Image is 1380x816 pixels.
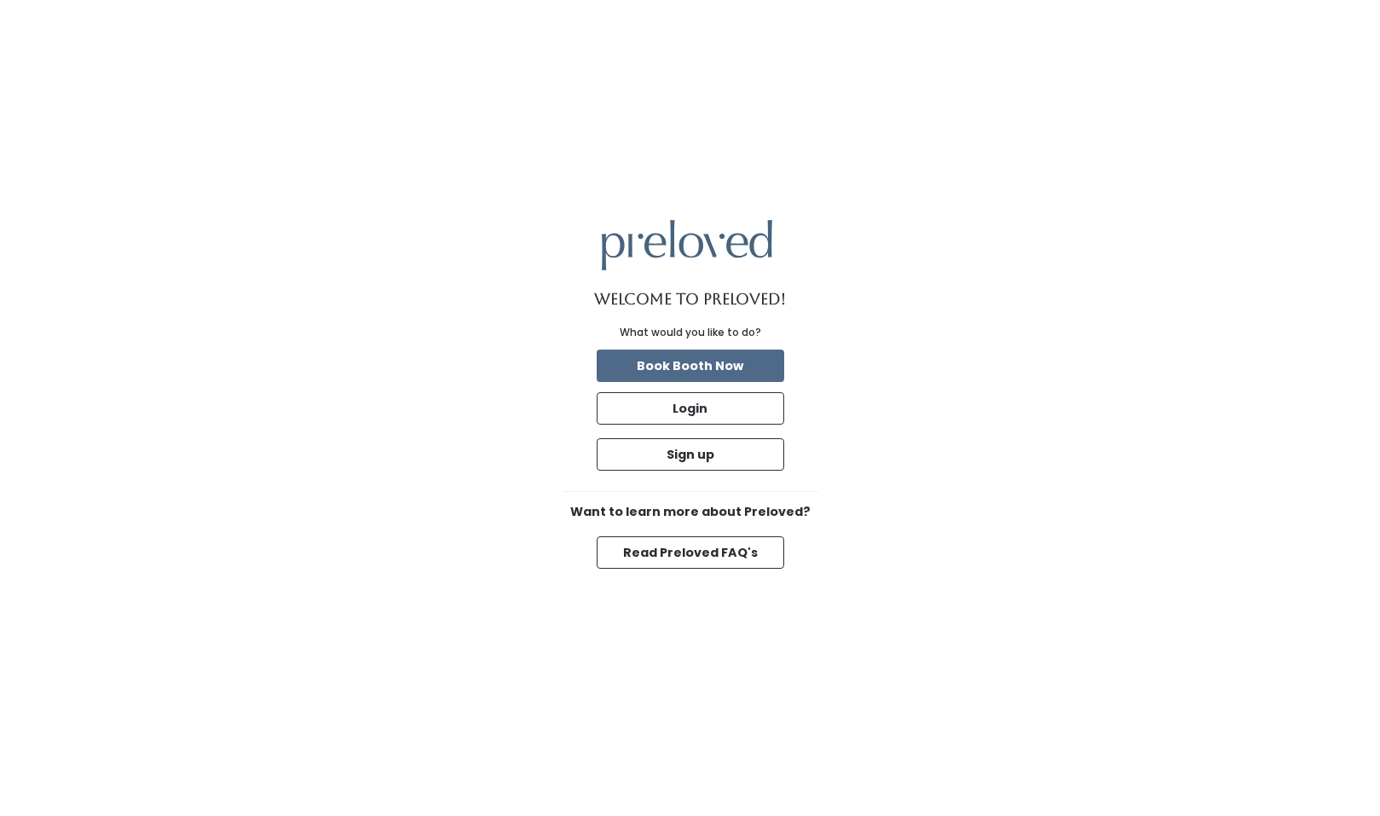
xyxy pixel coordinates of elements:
h1: Welcome to Preloved! [594,291,786,308]
a: Login [593,389,788,428]
button: Read Preloved FAQ's [597,536,784,569]
button: Login [597,392,784,425]
div: What would you like to do? [620,325,761,340]
button: Book Booth Now [597,350,784,382]
a: Sign up [593,435,788,474]
button: Sign up [597,438,784,471]
img: preloved logo [602,220,772,270]
h6: Want to learn more about Preloved? [563,506,818,519]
